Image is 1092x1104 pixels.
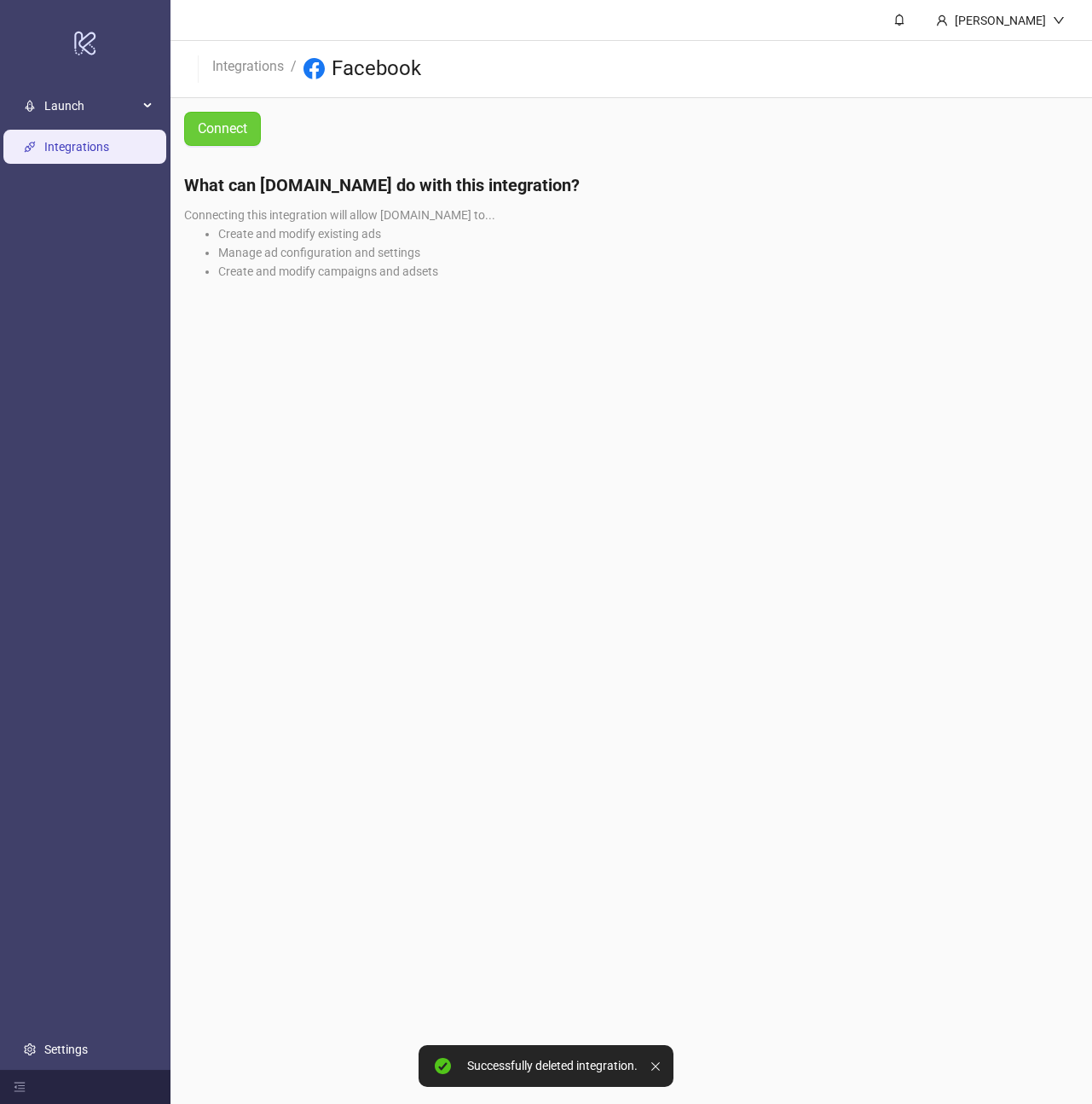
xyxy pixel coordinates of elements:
[44,140,109,154] a: Integrations
[184,173,1078,197] h4: What can [DOMAIN_NAME] do with this integration?
[218,224,1078,243] li: Create and modify existing ads
[218,243,1078,262] li: Manage ad configuration and settings
[936,15,948,26] span: user
[44,1043,88,1056] a: Settings
[184,208,495,222] span: Connecting this integration will allow [DOMAIN_NAME] to...
[893,14,905,26] span: bell
[467,1059,638,1073] div: Successfully deleted integration.
[14,1081,26,1093] span: menu-fold
[948,11,1053,30] div: [PERSON_NAME]
[209,55,287,74] a: Integrations
[44,89,138,123] span: Launch
[198,118,247,139] span: Connect
[218,262,1078,281] li: Create and modify campaigns and adsets
[1053,15,1065,26] span: down
[332,55,421,83] h3: Facebook
[24,100,36,112] span: rocket
[291,55,297,83] li: /
[184,112,261,146] a: Connect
